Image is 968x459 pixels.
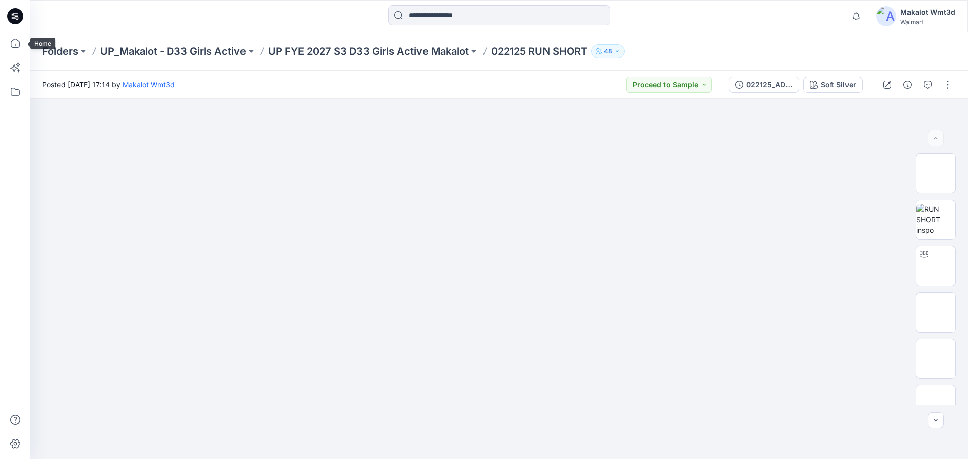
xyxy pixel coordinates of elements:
[916,204,955,235] img: RUN SHORT inspo
[604,46,612,57] p: 48
[42,79,175,90] span: Posted [DATE] 17:14 by
[900,18,955,26] div: Walmart
[900,6,955,18] div: Makalot Wmt3d
[729,77,799,93] button: 022125_ADM_RUN SHORT
[100,44,246,58] a: UP_Makalot - D33 Girls Active
[821,79,856,90] div: Soft Silver
[268,44,469,58] a: UP FYE 2027 S3 D33 Girls Active Makalot
[42,44,78,58] a: Folders
[876,6,896,26] img: avatar
[803,77,863,93] button: Soft Silver
[746,79,793,90] div: 022125_ADM_RUN SHORT
[491,44,587,58] p: 022125 RUN SHORT
[899,77,916,93] button: Details
[123,80,175,89] a: Makalot Wmt3d
[591,44,625,58] button: 48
